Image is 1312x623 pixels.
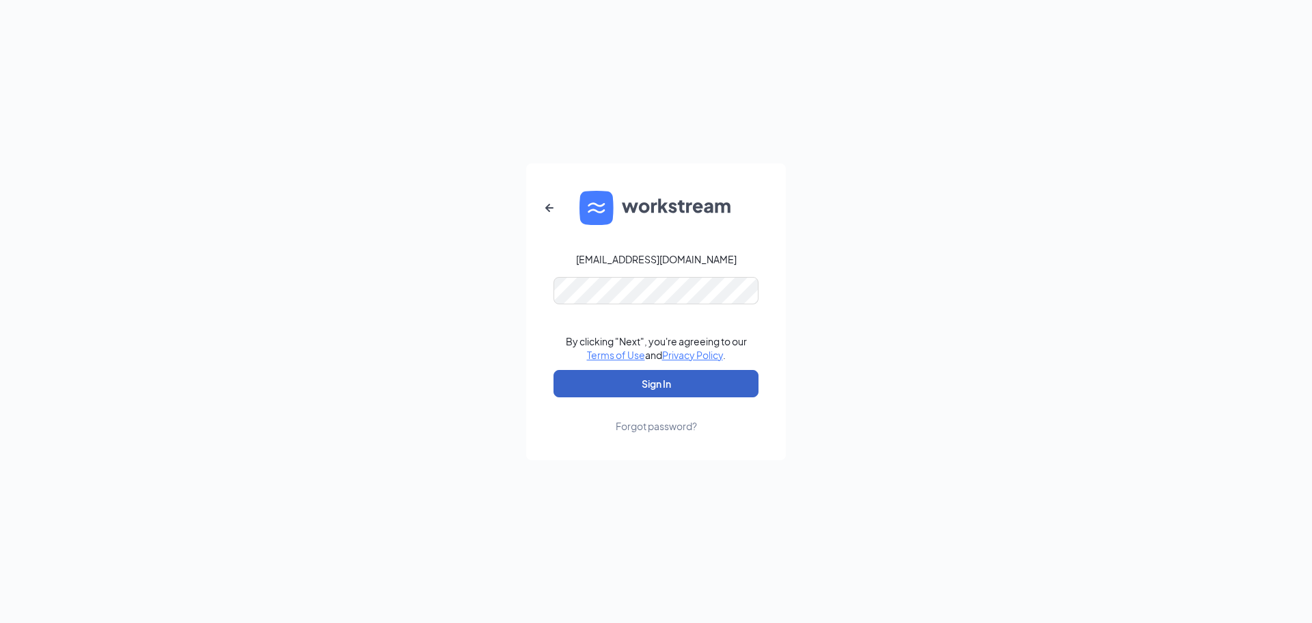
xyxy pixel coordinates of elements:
[616,397,697,433] a: Forgot password?
[566,334,747,362] div: By clicking "Next", you're agreeing to our and .
[553,370,758,397] button: Sign In
[579,191,733,225] img: WS logo and Workstream text
[541,200,558,216] svg: ArrowLeftNew
[587,349,645,361] a: Terms of Use
[533,191,566,224] button: ArrowLeftNew
[662,349,723,361] a: Privacy Policy
[576,252,737,266] div: [EMAIL_ADDRESS][DOMAIN_NAME]
[616,419,697,433] div: Forgot password?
